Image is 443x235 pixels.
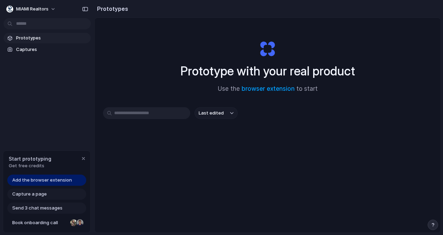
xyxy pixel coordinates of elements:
[218,85,318,94] span: Use the to start
[94,5,128,13] h2: Prototypes
[3,3,59,15] button: MIAMI Realtors
[9,162,51,169] span: Get free credits
[9,155,51,162] span: Start prototyping
[12,205,62,212] span: Send 3 chat messages
[16,46,88,53] span: Captures
[12,219,67,226] span: Book onboarding call
[242,85,295,92] a: browser extension
[76,219,84,227] div: Christian Iacullo
[199,110,224,117] span: Last edited
[12,191,47,198] span: Capture a page
[3,44,91,55] a: Captures
[180,62,355,80] h1: Prototype with your real product
[16,6,49,13] span: MIAMI Realtors
[7,217,86,228] a: Book onboarding call
[12,177,72,184] span: Add the browser extension
[194,107,238,119] button: Last edited
[69,219,78,227] div: Nicole Kubica
[16,35,88,42] span: Prototypes
[3,33,91,43] a: Prototypes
